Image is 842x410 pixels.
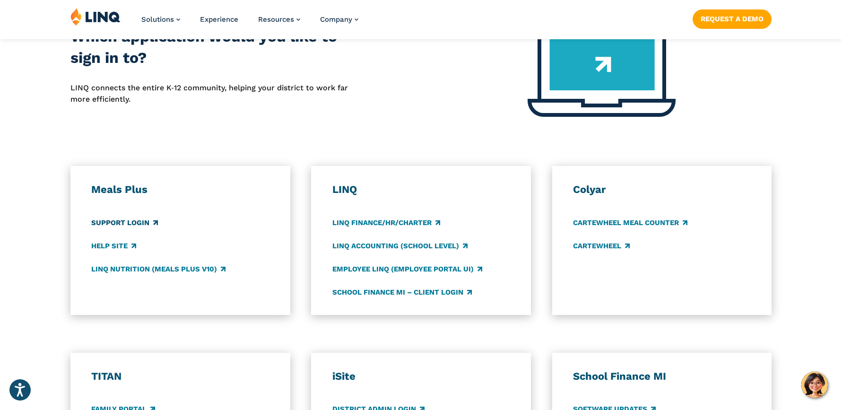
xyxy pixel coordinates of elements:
span: Solutions [141,15,174,24]
button: Hello, have a question? Let’s chat. [801,372,828,398]
h3: Meals Plus [91,183,269,196]
a: Request a Demo [693,9,772,28]
a: School Finance MI – Client Login [332,287,472,297]
h3: TITAN [91,370,269,383]
nav: Primary Navigation [141,8,358,39]
a: LINQ Nutrition (Meals Plus v10) [91,264,226,274]
h3: Colyar [573,183,751,196]
h2: Which application would you like to sign in to? [70,26,350,69]
a: CARTEWHEEL Meal Counter [573,218,687,228]
h3: iSite [332,370,510,383]
a: Solutions [141,15,180,24]
h3: LINQ [332,183,510,196]
a: CARTEWHEEL [573,241,630,251]
a: Resources [258,15,300,24]
a: Support Login [91,218,158,228]
span: Resources [258,15,294,24]
a: Employee LINQ (Employee Portal UI) [332,264,482,274]
nav: Button Navigation [693,8,772,28]
a: Company [320,15,358,24]
span: Company [320,15,352,24]
h3: School Finance MI [573,370,751,383]
p: LINQ connects the entire K‑12 community, helping your district to work far more efficiently. [70,82,350,105]
a: Experience [200,15,238,24]
a: Help Site [91,241,136,251]
img: LINQ | K‑12 Software [70,8,121,26]
a: LINQ Finance/HR/Charter [332,218,440,228]
a: LINQ Accounting (school level) [332,241,468,251]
